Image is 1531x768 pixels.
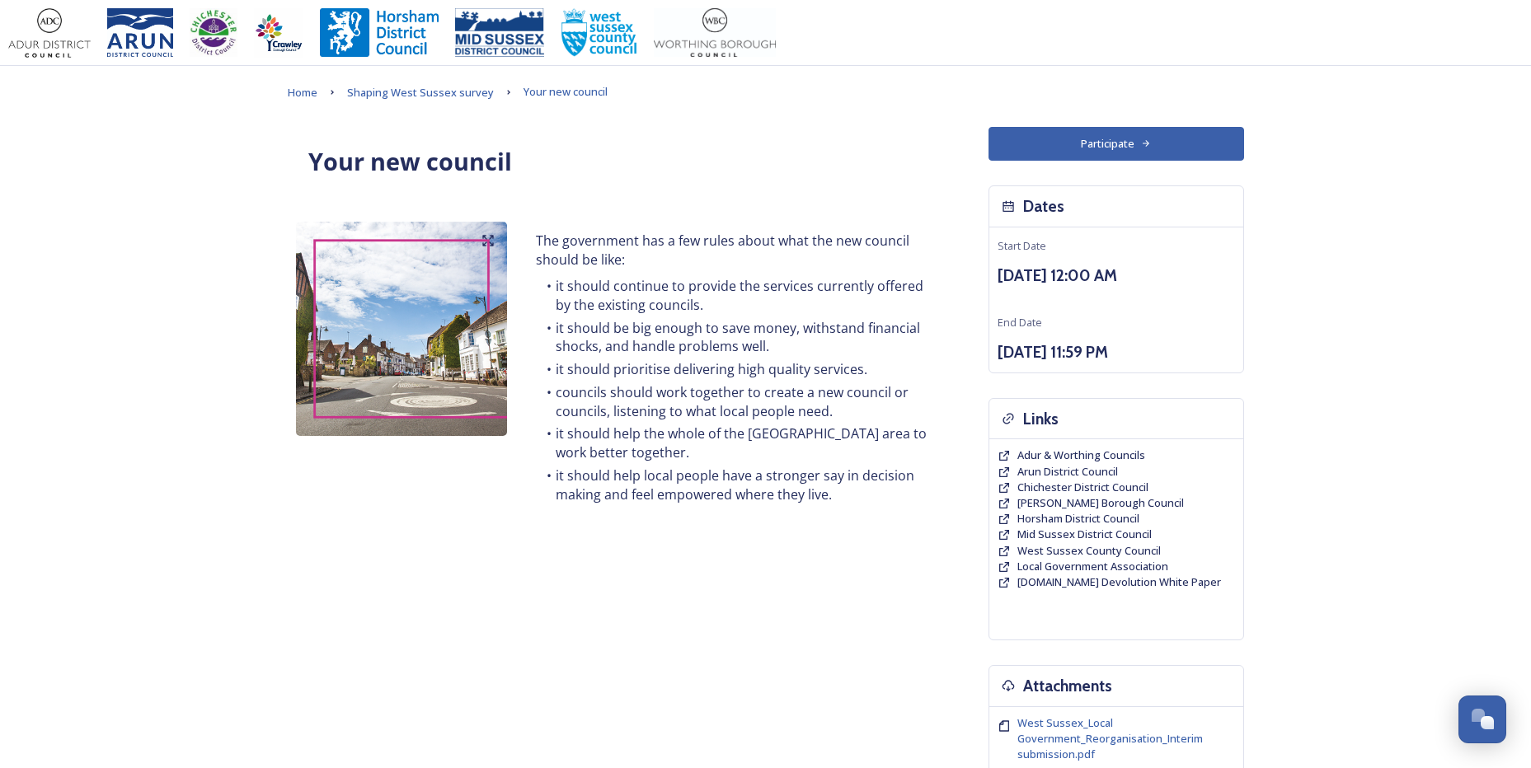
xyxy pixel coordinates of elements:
img: Adur%20logo%20%281%29.jpeg [8,8,91,58]
img: Crawley%20BC%20logo.jpg [254,8,303,58]
span: Chichester District Council [1017,480,1148,494]
li: councils should work together to create a new council or councils, listening to what local people... [536,383,934,420]
h3: [DATE] 12:00 AM [998,264,1235,288]
img: Worthing_Adur%20%281%29.jpg [654,8,776,58]
h3: [DATE] 11:59 PM [998,340,1235,364]
span: Arun District Council [1017,464,1118,479]
h3: Dates [1023,194,1064,218]
img: CDC%20Logo%20-%20you%20may%20have%20a%20better%20version.jpg [190,8,237,58]
button: Participate [989,127,1244,161]
span: Local Government Association [1017,559,1168,574]
a: [PERSON_NAME] Borough Council [1017,495,1184,511]
span: Your new council [524,84,608,99]
p: The government has a few rules about what the new council should be like: [536,232,934,269]
a: Home [288,82,317,102]
span: Horsham District Council [1017,511,1139,526]
button: Open Chat [1458,695,1506,743]
span: Home [288,85,317,100]
span: Start Date [998,238,1046,253]
a: Horsham District Council [1017,511,1139,527]
h3: Attachments [1023,674,1112,698]
a: Arun District Council [1017,464,1118,480]
span: Mid Sussex District Council [1017,527,1152,541]
img: 150ppimsdc%20logo%20blue.png [455,8,544,58]
a: Local Government Association [1017,559,1168,574]
a: West Sussex County Council [1017,543,1161,559]
span: West Sussex_Local Government_Reorganisation_Interim submission.pdf [1017,715,1203,761]
a: [DOMAIN_NAME] Devolution White Paper [1017,574,1221,590]
span: West Sussex County Council [1017,543,1161,558]
strong: Your new council [308,145,512,177]
li: it should be big enough to save money, withstand financial shocks, and handle problems well. [536,319,934,356]
img: WSCCPos-Spot-25mm.jpg [561,8,638,58]
li: it should help local people have a stronger say in decision making and feel empowered where they ... [536,466,934,503]
a: Mid Sussex District Council [1017,527,1152,542]
img: Arun%20District%20Council%20logo%20blue%20CMYK.jpg [107,8,173,58]
li: it should prioritise delivering high quality services. [536,360,934,379]
a: Chichester District Council [1017,480,1148,495]
span: [PERSON_NAME] Borough Council [1017,495,1184,510]
li: it should help the whole of the [GEOGRAPHIC_DATA] area to work better together. [536,424,934,461]
span: End Date [998,315,1042,330]
h3: Links [1023,407,1059,431]
li: it should continue to provide the services currently offered by the existing councils. [536,277,934,314]
a: Adur & Worthing Councils [1017,447,1145,463]
span: Shaping West Sussex survey [347,85,494,100]
a: Shaping West Sussex survey [347,82,494,102]
img: Horsham%20DC%20Logo.jpg [320,8,439,58]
